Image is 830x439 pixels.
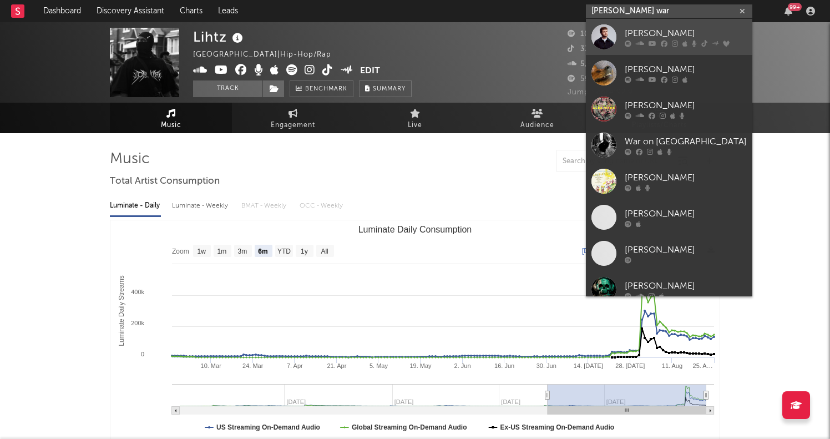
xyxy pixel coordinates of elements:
div: Luminate - Weekly [172,196,230,215]
span: Summary [373,86,406,92]
text: 30. Jun [537,362,556,369]
text: 1y [301,248,308,255]
span: Benchmark [305,83,347,96]
span: Live [408,119,422,132]
text: [DATE] [582,247,603,255]
text: Zoom [172,248,189,255]
a: [PERSON_NAME] [586,55,752,91]
text: 28. [DATE] [615,362,645,369]
button: Edit [360,64,380,78]
text: US Streaming On-Demand Audio [216,423,320,431]
text: 2. Jun [454,362,471,369]
span: Music [161,119,181,132]
a: [PERSON_NAME] [586,19,752,55]
button: Track [193,80,262,97]
a: War on [GEOGRAPHIC_DATA] [586,127,752,163]
span: Total Artist Consumption [110,175,220,188]
div: [PERSON_NAME] [625,171,747,184]
input: Search for artists [586,4,752,18]
text: 6m [258,248,267,255]
span: Jump Score: 92.9 [568,89,633,96]
text: 10. Mar [201,362,222,369]
div: [PERSON_NAME] [625,243,747,256]
text: Luminate Daily Consumption [358,225,472,234]
text: 1w [198,248,206,255]
text: 3m [238,248,247,255]
text: Ex-US Streaming On-Demand Audio [500,423,615,431]
div: 99 + [788,3,802,11]
div: [PERSON_NAME] [625,279,747,292]
a: Audience [476,103,598,133]
div: [GEOGRAPHIC_DATA] | Hip-Hop/Rap [193,48,344,62]
text: 0 [141,351,144,357]
text: Global Streaming On-Demand Audio [352,423,467,431]
a: Live [354,103,476,133]
text: 24. Mar [242,362,264,369]
div: Luminate - Daily [110,196,161,215]
span: Engagement [271,119,315,132]
a: Music [110,103,232,133]
a: [PERSON_NAME] [586,199,752,235]
text: YTD [277,248,291,255]
button: 99+ [785,7,792,16]
text: 16. Jun [494,362,514,369]
a: [PERSON_NAME] [586,271,752,307]
text: 11. Aug [662,362,682,369]
div: War on [GEOGRAPHIC_DATA] [625,135,747,148]
div: [PERSON_NAME] [625,63,747,76]
input: Search by song name or URL [557,157,674,166]
a: [PERSON_NAME] [586,91,752,127]
text: 1m [217,248,227,255]
a: Engagement [232,103,354,133]
text: Luminate Daily Streams [118,275,125,346]
span: 594,585 Monthly Listeners [568,75,679,83]
text: 19. May [409,362,432,369]
text: 400k [131,289,144,295]
span: 10,956 [568,31,606,38]
span: Audience [520,119,554,132]
text: 21. Apr [327,362,346,369]
text: 5. May [370,362,388,369]
div: [PERSON_NAME] [625,207,747,220]
div: Lihtz [193,28,246,46]
text: 14. [DATE] [574,362,603,369]
text: 25. A… [693,362,713,369]
text: 7. Apr [287,362,303,369]
a: Benchmark [290,80,353,97]
a: [PERSON_NAME] [586,163,752,199]
text: 200k [131,320,144,326]
button: Summary [359,80,412,97]
a: [PERSON_NAME] [586,235,752,271]
span: 33,600 [568,46,606,53]
div: [PERSON_NAME] [625,99,747,112]
span: 5,918 [568,60,601,68]
div: [PERSON_NAME] [625,27,747,40]
text: All [321,248,328,255]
